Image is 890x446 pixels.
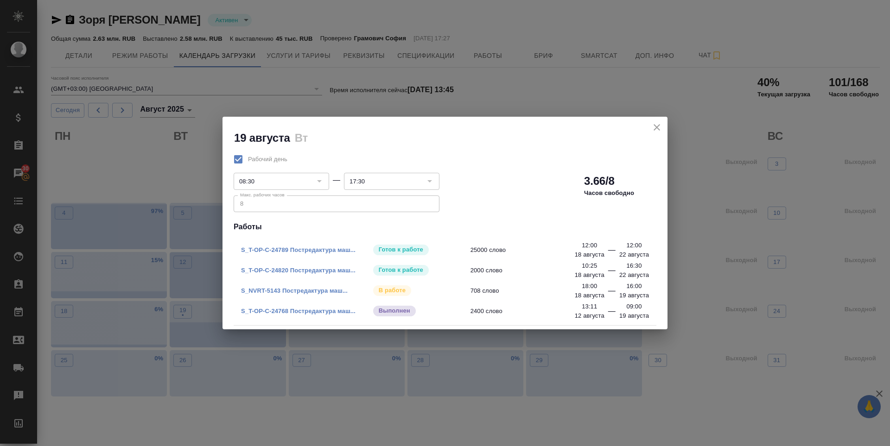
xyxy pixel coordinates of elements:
div: — [608,265,616,280]
p: Готов к работе [379,245,423,254]
p: Готов к работе [379,265,423,275]
div: — [333,175,340,186]
p: Часов свободно [584,188,634,198]
a: S_T-OP-C-24768 Постредактура маш... [241,308,356,314]
p: В работе [379,286,406,295]
div: — [608,285,616,300]
p: 12 августа [575,311,604,320]
p: 09:00 [626,302,642,311]
span: Рабочий день [248,155,287,164]
div: — [608,306,616,320]
p: 12:00 [626,241,642,250]
p: 16:00 [626,282,642,291]
p: 13:11 [582,302,597,311]
span: 708 слово [470,286,602,295]
button: close [650,120,664,134]
span: 2400 слово [470,307,602,316]
div: — [608,245,616,259]
a: S_T-OP-C-24789 Постредактура маш... [241,246,356,253]
p: 18 августа [575,250,604,259]
h2: 3.66/8 [584,174,615,188]
h2: 19 августа [234,132,290,144]
span: 25000 слово [470,245,602,255]
p: 18:00 [582,282,597,291]
p: 22 августа [619,250,649,259]
p: 19 августа [619,291,649,300]
p: 19 августа [619,311,649,320]
span: 2000 слово [470,266,602,275]
p: 16:30 [626,261,642,270]
p: 22 августа [619,270,649,280]
p: 18 августа [575,291,604,300]
a: S_T-OP-C-24820 Постредактура маш... [241,267,356,274]
p: 12:00 [582,241,597,250]
h2: Вт [295,132,308,144]
h4: Работы [234,221,656,232]
p: 10:25 [582,261,597,270]
a: S_NVRT-5143 Постредактура маш... [241,287,348,294]
p: 18 августа [575,270,604,280]
p: Выполнен [379,306,410,315]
